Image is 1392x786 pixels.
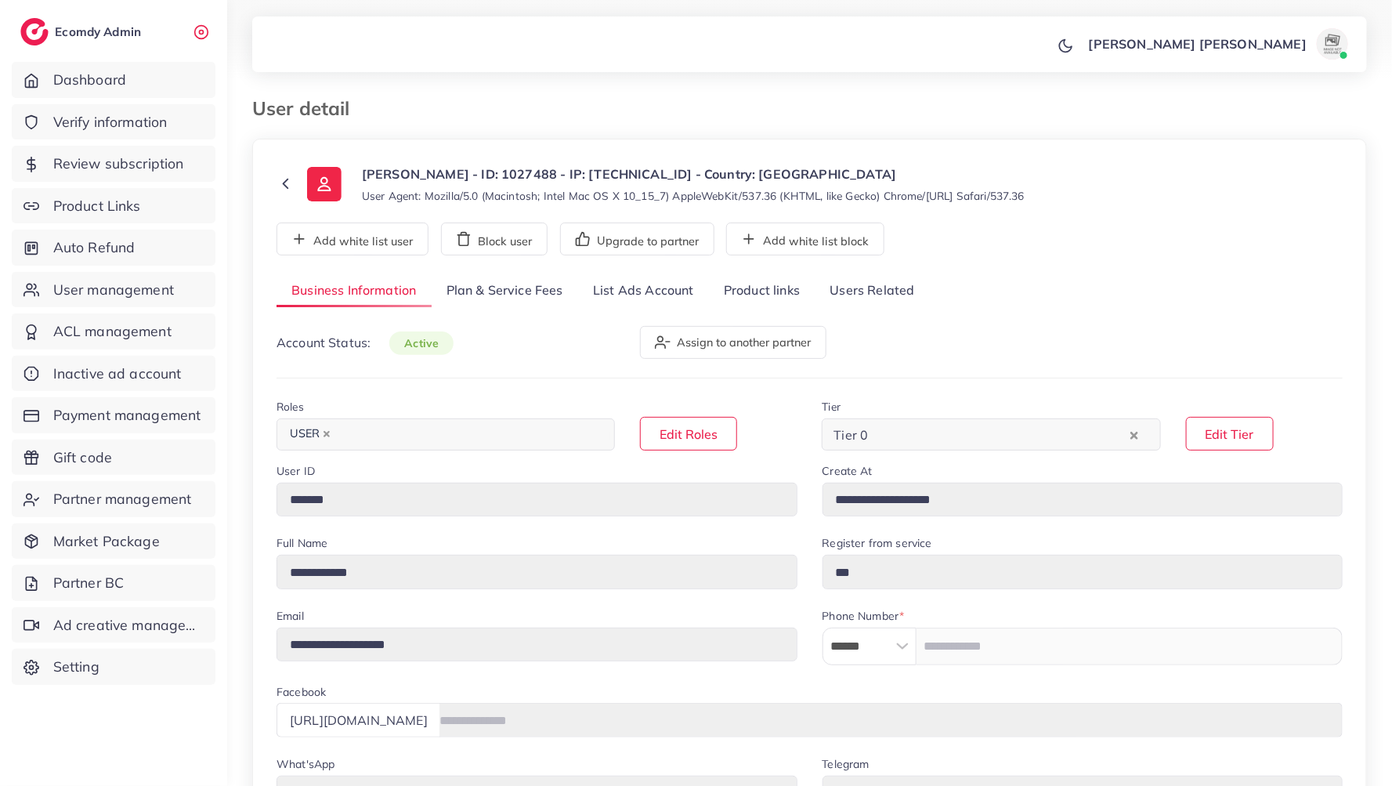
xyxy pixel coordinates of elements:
[12,523,215,560] a: Market Package
[277,703,440,737] div: [URL][DOMAIN_NAME]
[830,423,871,447] span: Tier 0
[12,481,215,517] a: Partner management
[20,18,145,45] a: logoEcomdy Admin
[1080,28,1354,60] a: [PERSON_NAME] [PERSON_NAME]avatar
[53,70,126,90] span: Dashboard
[12,356,215,392] a: Inactive ad account
[1186,417,1274,451] button: Edit Tier
[12,607,215,643] a: Ad creative management
[726,223,884,255] button: Add white list block
[277,399,304,415] label: Roles
[283,423,338,445] span: USER
[823,756,870,772] label: Telegram
[277,535,327,551] label: Full Name
[441,223,548,255] button: Block user
[53,154,184,174] span: Review subscription
[578,274,709,308] a: List Ads Account
[12,397,215,433] a: Payment management
[12,649,215,685] a: Setting
[709,274,815,308] a: Product links
[53,615,204,636] span: Ad creative management
[1089,34,1307,53] p: [PERSON_NAME] [PERSON_NAME]
[12,230,215,266] a: Auto Refund
[252,97,363,120] h3: User detail
[53,237,136,258] span: Auto Refund
[822,418,1160,451] div: Search for option
[277,223,428,255] button: Add white list user
[12,188,215,224] a: Product Links
[12,440,215,476] a: Gift code
[307,167,342,201] img: ic-user-info.36bf1079.svg
[12,272,215,308] a: User management
[12,565,215,601] a: Partner BC
[53,531,160,552] span: Market Package
[277,463,315,479] label: User ID
[1130,426,1138,444] button: Clear Selected
[53,112,168,132] span: Verify information
[277,418,615,451] div: Search for option
[873,422,1126,447] input: Search for option
[560,223,714,255] button: Upgrade to partner
[12,313,215,350] a: ACL management
[53,447,112,468] span: Gift code
[53,364,182,384] span: Inactive ad account
[822,399,841,415] label: Tier
[339,422,595,447] input: Search for option
[53,489,192,509] span: Partner management
[53,321,172,342] span: ACL management
[823,608,905,624] label: Phone Number
[823,463,873,479] label: Create At
[640,417,737,451] button: Edit Roles
[277,608,304,624] label: Email
[389,331,454,355] span: active
[815,274,929,308] a: Users Related
[53,196,141,216] span: Product Links
[362,165,1025,183] p: [PERSON_NAME] - ID: 1027488 - IP: [TECHNICAL_ID] - Country: [GEOGRAPHIC_DATA]
[823,535,932,551] label: Register from service
[53,405,201,426] span: Payment management
[12,104,215,140] a: Verify information
[12,146,215,182] a: Review subscription
[277,333,454,353] p: Account Status:
[277,684,326,700] label: Facebook
[362,188,1025,204] small: User Agent: Mozilla/5.0 (Macintosh; Intel Mac OS X 10_15_7) AppleWebKit/537.36 (KHTML, like Gecko...
[53,657,99,677] span: Setting
[432,274,578,308] a: Plan & Service Fees
[12,62,215,98] a: Dashboard
[277,274,432,308] a: Business Information
[20,18,49,45] img: logo
[277,756,334,772] label: What'sApp
[323,430,331,438] button: Deselect USER
[53,280,174,300] span: User management
[640,326,826,359] button: Assign to another partner
[53,573,125,593] span: Partner BC
[55,24,145,39] h2: Ecomdy Admin
[1317,28,1348,60] img: avatar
